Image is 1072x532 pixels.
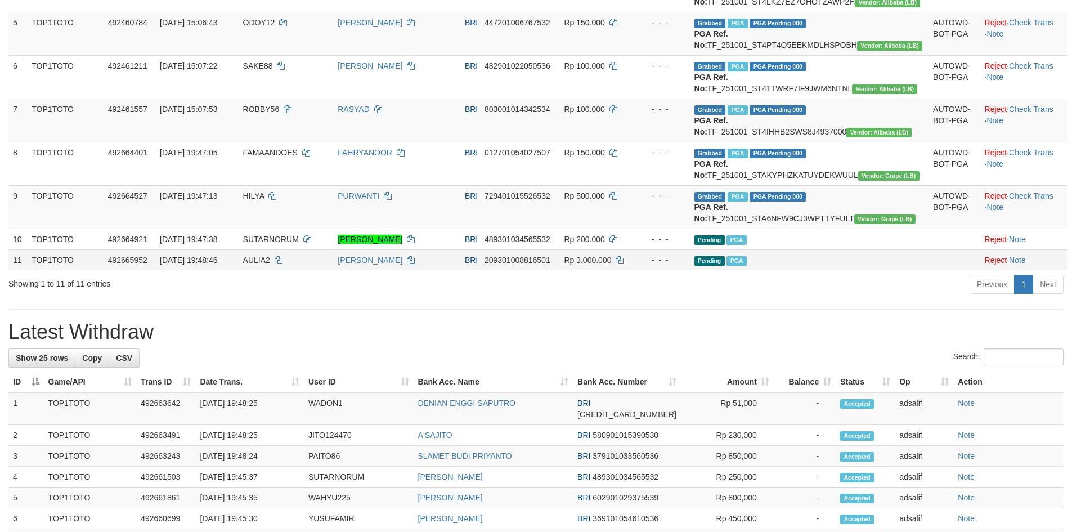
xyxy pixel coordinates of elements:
td: TOP1TOTO [27,12,103,55]
b: PGA Ref. No: [694,203,728,223]
th: Date Trans.: activate to sort column ascending [195,372,303,392]
span: Copy 600801037327538 to clipboard [577,410,676,419]
span: Copy 602901029375539 to clipboard [593,493,658,502]
th: Game/API: activate to sort column ascending [44,372,137,392]
span: Vendor URL: https://dashboard.q2checkout.com/secure [857,41,922,51]
span: Show 25 rows [16,354,68,363]
span: Grabbed [694,192,726,202]
td: - [774,446,836,467]
span: BRI [577,431,590,440]
span: Vendor URL: https://dashboard.q2checkout.com/secure [852,84,917,94]
th: Balance: activate to sort column ascending [774,372,836,392]
th: User ID: activate to sort column ascending [304,372,414,392]
span: Rp 500.000 [564,191,604,200]
td: 492661503 [136,467,195,488]
td: · · [980,142,1067,185]
td: TOP1TOTO [44,467,137,488]
span: ODOY12 [243,18,275,27]
td: TOP1TOTO [44,446,137,467]
a: SLAMET BUDI PRIYANTO [418,451,512,461]
a: Note [986,203,1003,212]
span: [DATE] 19:48:46 [160,256,217,265]
span: 492664527 [108,191,147,200]
span: HILYA [243,191,264,200]
td: 9 [8,185,27,229]
span: Rp 3.000.000 [564,256,611,265]
span: [DATE] 15:06:43 [160,18,217,27]
span: BRI [465,105,478,114]
th: Action [953,372,1064,392]
span: Rp 150.000 [564,18,604,27]
span: PGA Pending [750,62,806,71]
span: Copy 489301034565532 to clipboard [485,235,550,244]
span: [DATE] 15:07:22 [160,61,217,70]
span: BRI [465,235,478,244]
span: Copy 012701054027507 to clipboard [485,148,550,157]
td: · [980,249,1067,270]
th: Bank Acc. Name: activate to sort column ascending [414,372,573,392]
span: 492461211 [108,61,147,70]
span: Copy [82,354,102,363]
a: Note [958,493,975,502]
td: TOP1TOTO [27,99,103,142]
td: 6 [8,55,27,99]
span: Vendor URL: https://dashboard.q2checkout.com/secure [846,128,912,137]
a: Reject [985,148,1007,157]
td: TF_251001_STA6NFW9CJ3WPTTYFULT [690,185,929,229]
div: - - - [640,60,685,71]
td: TF_251001_ST41TWRF7IF9JWM6NTNL [690,55,929,99]
span: Marked by adsnindar [728,192,747,202]
td: - [774,392,836,425]
span: Accepted [840,452,874,462]
a: Reject [985,61,1007,70]
span: ROBBY56 [243,105,280,114]
span: PGA Pending [750,192,806,202]
div: - - - [640,104,685,115]
td: AUTOWD-BOT-PGA [929,142,980,185]
td: adsalif [895,425,953,446]
input: Search: [984,348,1064,365]
a: A SAJITO [418,431,452,440]
td: · · [980,185,1067,229]
a: Check Trans [1009,148,1053,157]
td: TOP1TOTO [27,55,103,99]
td: [DATE] 19:48:25 [195,425,303,446]
a: Reject [985,105,1007,114]
td: 492663243 [136,446,195,467]
td: · · [980,99,1067,142]
span: [DATE] 15:07:53 [160,105,217,114]
th: ID: activate to sort column descending [8,372,44,392]
span: Copy 209301008816501 to clipboard [485,256,550,265]
span: Vendor URL: https://dashboard.q2checkout.com/secure [858,171,920,181]
span: Grabbed [694,19,726,28]
div: - - - [640,190,685,202]
a: [PERSON_NAME] [338,61,402,70]
td: Rp 250,000 [681,467,774,488]
td: 2 [8,425,44,446]
td: · · [980,12,1067,55]
span: PGA Pending [750,149,806,158]
span: BRI [465,148,478,157]
td: [DATE] 19:45:30 [195,508,303,529]
span: Accepted [840,399,874,409]
td: Rp 850,000 [681,446,774,467]
span: [DATE] 19:47:05 [160,148,217,157]
div: - - - [640,254,685,266]
a: Check Trans [1009,105,1053,114]
span: Accepted [840,473,874,482]
span: CSV [116,354,132,363]
a: [PERSON_NAME] [418,493,483,502]
span: Marked by adsnindar [728,149,747,158]
a: Show 25 rows [8,348,75,368]
td: adsalif [895,488,953,508]
div: - - - [640,147,685,158]
a: Note [986,116,1003,125]
span: Copy 379101033560536 to clipboard [593,451,658,461]
td: - [774,488,836,508]
td: AUTOWD-BOT-PGA [929,99,980,142]
td: Rp 450,000 [681,508,774,529]
a: Note [958,399,975,408]
span: AULIA2 [243,256,270,265]
td: 492663491 [136,425,195,446]
a: Reject [985,235,1007,244]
